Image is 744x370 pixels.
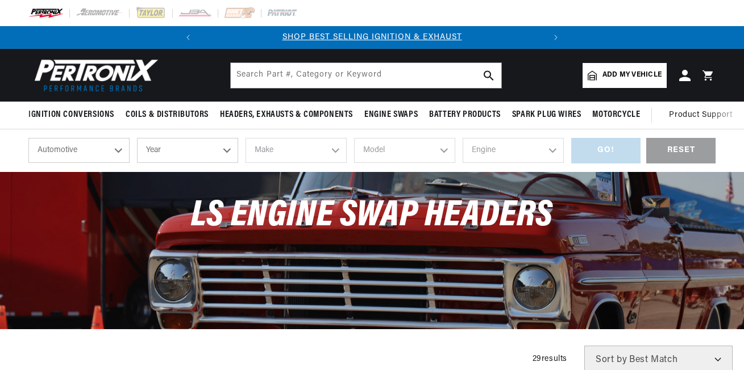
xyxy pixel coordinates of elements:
[282,33,462,41] a: SHOP BEST SELLING IGNITION & EXHAUST
[177,26,199,49] button: Translation missing: en.sections.announcements.previous_announcement
[28,109,114,121] span: Ignition Conversions
[191,197,553,234] span: LS Engine Swap Headers
[364,109,418,121] span: Engine Swaps
[512,109,581,121] span: Spark Plug Wires
[545,26,567,49] button: Translation missing: en.sections.announcements.next_announcement
[669,109,732,121] span: Product Support
[214,102,359,128] summary: Headers, Exhausts & Components
[506,102,587,128] summary: Spark Plug Wires
[533,355,567,363] span: 29 results
[476,63,501,88] button: search button
[354,138,455,163] select: Model
[137,138,238,163] select: Year
[28,56,159,95] img: Pertronix
[423,102,506,128] summary: Battery Products
[220,109,353,121] span: Headers, Exhausts & Components
[28,138,130,163] select: Ride Type
[669,102,738,129] summary: Product Support
[596,355,627,364] span: Sort by
[587,102,646,128] summary: Motorcycle
[231,63,501,88] input: Search Part #, Category or Keyword
[246,138,347,163] select: Make
[592,109,640,121] span: Motorcycle
[359,102,423,128] summary: Engine Swaps
[199,31,545,44] div: Announcement
[602,70,662,81] span: Add my vehicle
[126,109,209,121] span: Coils & Distributors
[28,102,120,128] summary: Ignition Conversions
[463,138,564,163] select: Engine
[646,138,716,163] div: RESET
[583,63,667,88] a: Add my vehicle
[199,31,545,44] div: 1 of 2
[429,109,501,121] span: Battery Products
[120,102,214,128] summary: Coils & Distributors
